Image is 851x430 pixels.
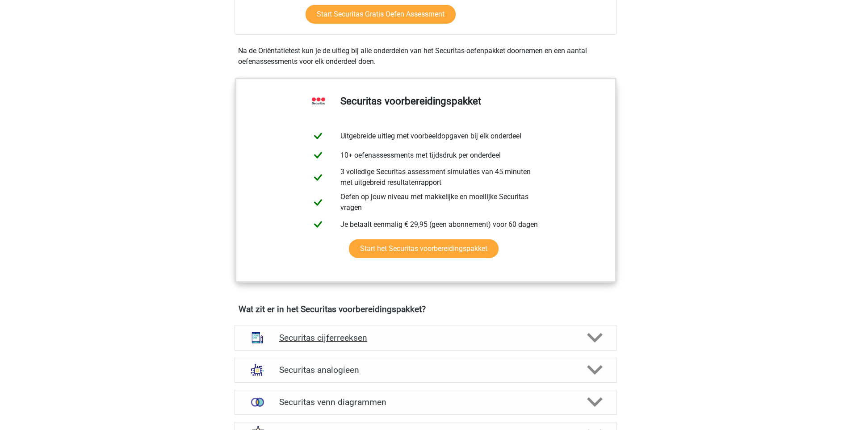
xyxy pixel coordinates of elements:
[279,397,572,407] h4: Securitas venn diagrammen
[235,46,617,67] div: Na de Oriëntatietest kun je de uitleg bij alle onderdelen van het Securitas-oefenpakket doornemen...
[239,304,613,314] h4: Wat zit er in het Securitas voorbereidingspakket?
[306,5,456,24] a: Start Securitas Gratis Oefen Assessment
[246,326,269,349] img: cijferreeksen
[349,239,499,258] a: Start het Securitas voorbereidingspakket
[279,333,572,343] h4: Securitas cijferreeksen
[246,391,269,414] img: venn diagrammen
[246,358,269,381] img: analogieen
[231,358,620,383] a: analogieen Securitas analogieen
[231,326,620,351] a: cijferreeksen Securitas cijferreeksen
[279,365,572,375] h4: Securitas analogieen
[231,390,620,415] a: venn diagrammen Securitas venn diagrammen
